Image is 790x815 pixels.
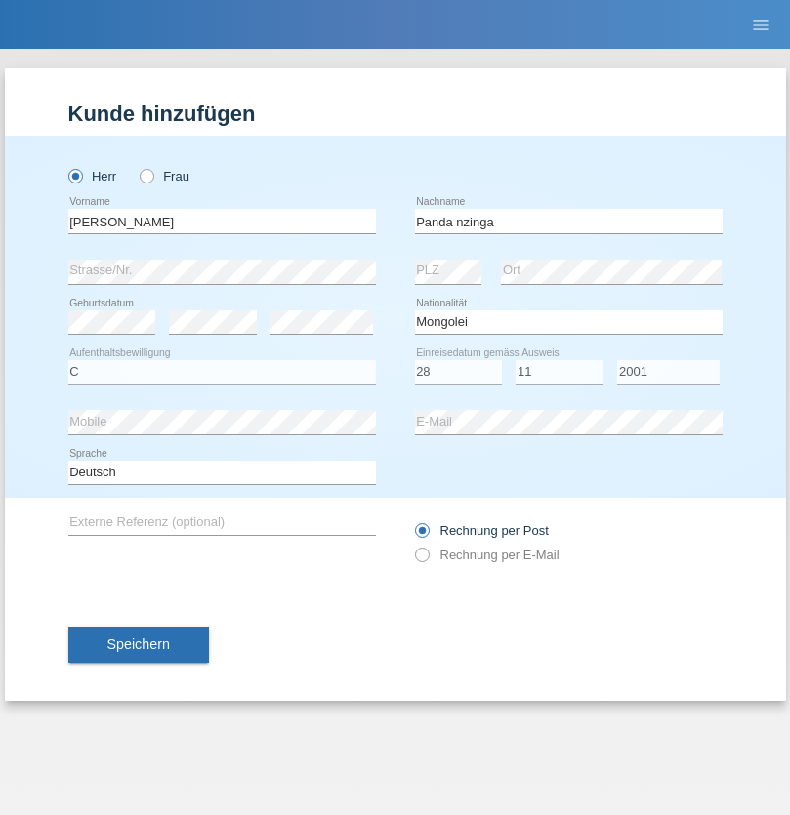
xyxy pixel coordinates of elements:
[415,548,560,562] label: Rechnung per E-Mail
[751,16,770,35] i: menu
[107,636,170,652] span: Speichern
[68,169,117,183] label: Herr
[68,627,209,664] button: Speichern
[415,523,428,548] input: Rechnung per Post
[68,169,81,182] input: Herr
[140,169,152,182] input: Frau
[415,523,549,538] label: Rechnung per Post
[415,548,428,572] input: Rechnung per E-Mail
[68,102,723,126] h1: Kunde hinzufügen
[140,169,189,183] label: Frau
[741,19,780,30] a: menu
